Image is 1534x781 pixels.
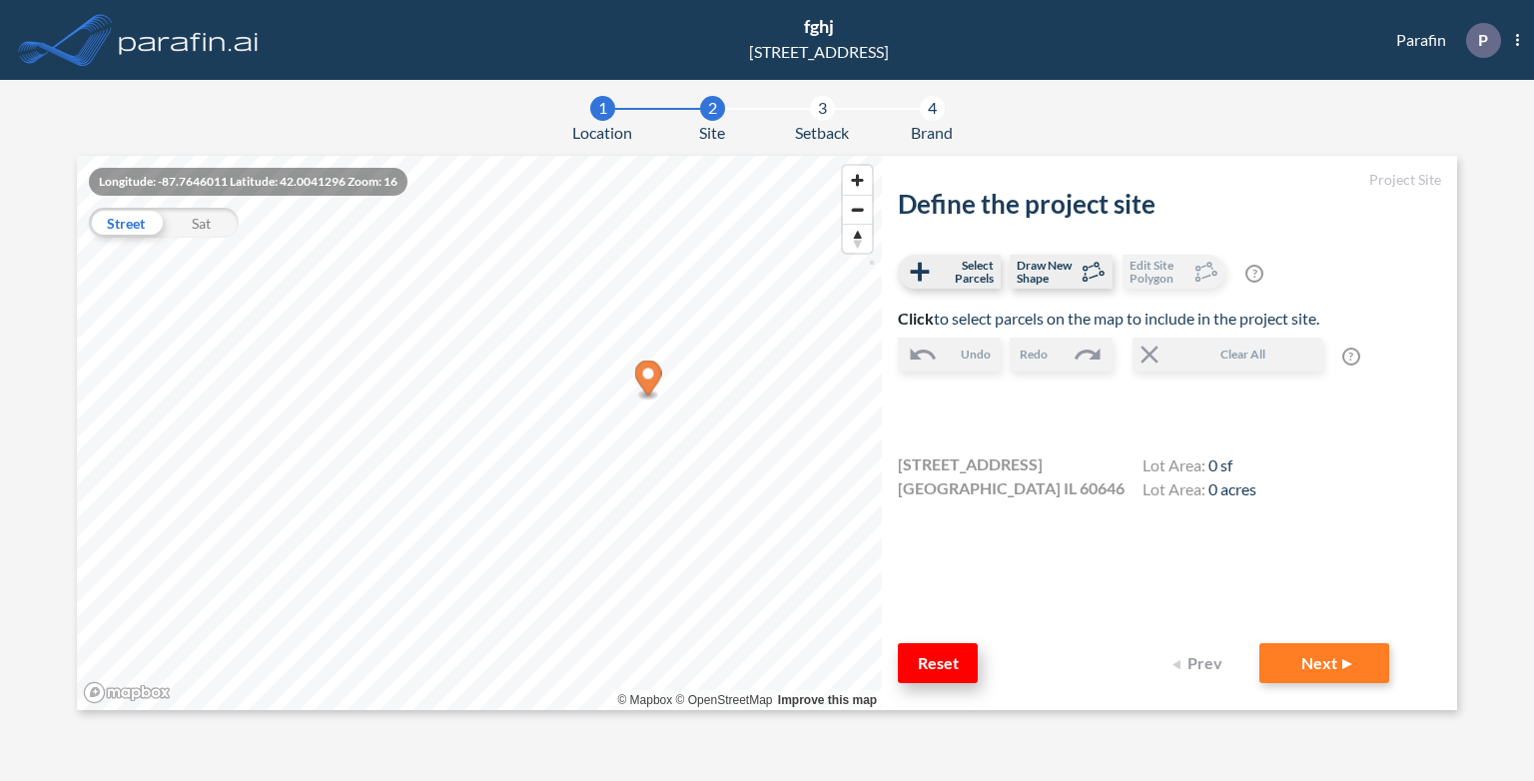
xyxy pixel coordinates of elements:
[1342,348,1360,366] span: ?
[676,693,773,707] a: OpenStreetMap
[898,309,1319,328] span: to select parcels on the map to include in the project site.
[898,643,978,683] button: Reset
[935,259,994,285] span: Select Parcels
[911,121,953,145] span: Brand
[961,346,991,364] span: Undo
[1143,479,1256,503] h4: Lot Area:
[843,166,872,195] button: Zoom in
[778,693,877,707] a: Improve this map
[843,225,872,253] span: Reset bearing to north
[843,196,872,224] span: Zoom out
[1020,346,1048,364] span: Redo
[1245,265,1263,283] span: ?
[77,156,882,711] canvas: Map
[1208,455,1232,474] span: 0 sf
[920,96,945,121] div: 4
[115,20,263,60] img: logo
[898,309,934,328] b: Click
[898,476,1125,500] span: [GEOGRAPHIC_DATA] IL 60646
[634,361,661,401] div: Map marker
[699,121,725,145] span: Site
[572,121,632,145] span: Location
[89,208,164,238] div: Street
[1164,346,1320,364] span: Clear All
[795,121,849,145] span: Setback
[749,40,889,64] div: [STREET_ADDRESS]
[1478,31,1488,49] p: P
[843,195,872,224] button: Zoom out
[1010,338,1113,372] button: Redo
[617,693,672,707] a: Mapbox
[1159,643,1239,683] button: Prev
[1208,479,1256,498] span: 0 acres
[164,208,239,238] div: Sat
[1133,338,1322,372] button: Clear All
[1366,23,1519,58] div: Parafin
[810,96,835,121] div: 3
[898,338,1001,372] button: Undo
[1130,259,1188,285] span: Edit Site Polygon
[898,172,1441,189] h5: Project Site
[898,452,1043,476] span: [STREET_ADDRESS]
[1017,259,1076,285] span: Draw New Shape
[700,96,725,121] div: 2
[1259,643,1389,683] button: Next
[1143,455,1256,479] h4: Lot Area:
[83,681,171,704] a: Mapbox homepage
[804,15,834,37] span: fghj
[843,224,872,253] button: Reset bearing to north
[590,96,615,121] div: 1
[898,189,1441,220] h2: Define the project site
[89,168,407,196] div: Longitude: -87.7646011 Latitude: 42.0041296 Zoom: 16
